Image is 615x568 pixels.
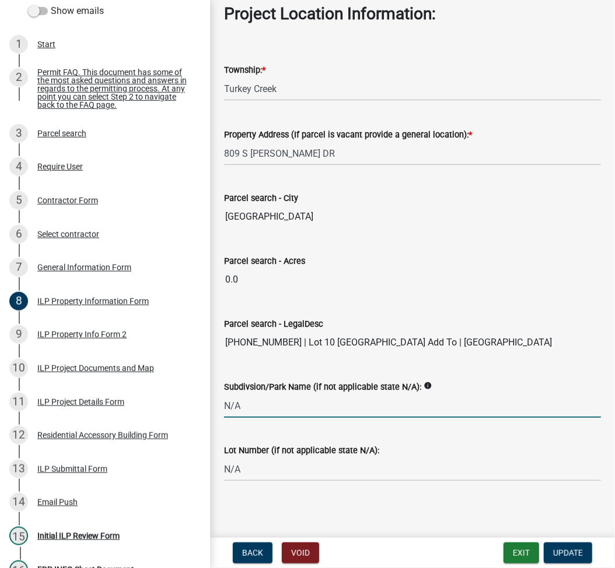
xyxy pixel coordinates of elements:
div: Parcel search [37,129,86,137]
div: 13 [9,460,28,478]
div: 6 [9,225,28,244]
i: info [424,382,432,390]
div: 4 [9,157,28,176]
span: Back [242,548,263,558]
button: Update [544,542,592,563]
div: 9 [9,325,28,344]
div: 15 [9,527,28,545]
label: Parcel search - LegalDesc [224,320,323,329]
div: ILP Project Details Form [37,398,124,406]
div: General Information Form [37,263,131,271]
label: Subdivsion/Park Name (if not applicable state N/A): [224,383,421,391]
div: Initial ILP Review Form [37,532,120,540]
label: Parcel search - City [224,195,298,203]
label: Lot Number (if not applicable state N/A): [224,447,379,455]
div: 5 [9,191,28,210]
div: Contractor Form [37,196,98,204]
div: Start [37,40,55,48]
div: 1 [9,35,28,54]
label: Show emails [28,4,104,18]
div: 8 [9,292,28,311]
div: ILP Property Information Form [37,297,149,305]
div: 3 [9,124,28,143]
div: Residential Accessory Building Form [37,431,168,439]
div: Select contractor [37,230,99,238]
div: ILP Property Info Form 2 [37,330,127,338]
div: Email Push [37,498,78,506]
button: Exit [504,542,539,563]
div: 14 [9,493,28,511]
strong: Project Location Information: [224,4,436,23]
div: ILP Project Documents and Map [37,364,154,372]
button: Void [282,542,319,563]
div: 10 [9,359,28,378]
div: Require User [37,163,83,171]
div: 12 [9,426,28,444]
div: ILP Submittal Form [37,465,107,473]
label: Parcel search - Acres [224,257,305,266]
div: 2 [9,68,28,87]
label: Township: [224,66,265,75]
label: Property Address (If parcel is vacant provide a general location): [224,131,472,139]
span: Update [553,548,583,558]
button: Back [233,542,272,563]
div: 11 [9,393,28,411]
div: Permit FAQ. This document has some of the most asked questions and answers in regards to the perm... [37,68,191,109]
div: 7 [9,258,28,277]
